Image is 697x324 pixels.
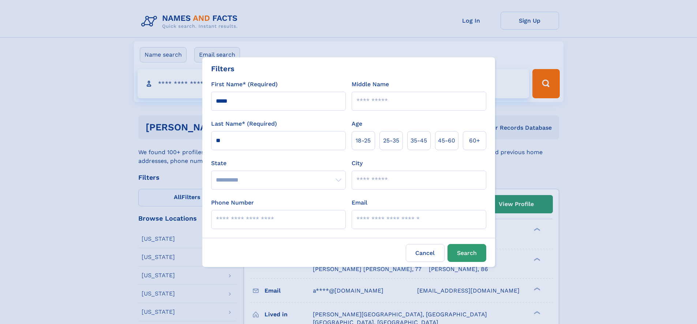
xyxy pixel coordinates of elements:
[211,198,254,207] label: Phone Number
[447,244,486,262] button: Search
[411,136,427,145] span: 35‑45
[211,80,278,89] label: First Name* (Required)
[352,198,367,207] label: Email
[406,244,445,262] label: Cancel
[352,119,362,128] label: Age
[438,136,455,145] span: 45‑60
[356,136,371,145] span: 18‑25
[211,159,346,168] label: State
[469,136,480,145] span: 60+
[352,159,363,168] label: City
[211,63,235,74] div: Filters
[211,119,277,128] label: Last Name* (Required)
[352,80,389,89] label: Middle Name
[383,136,399,145] span: 25‑35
